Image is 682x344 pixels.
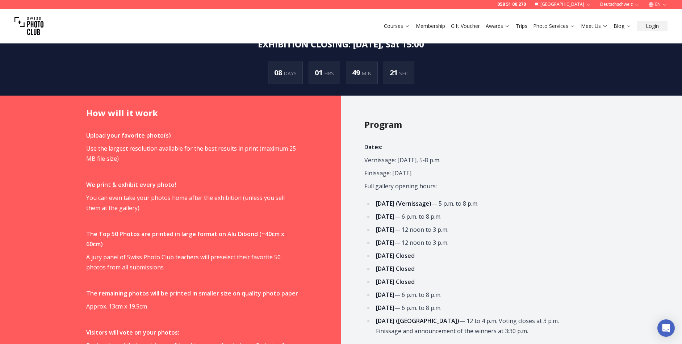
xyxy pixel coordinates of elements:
strong: [DATE] [376,304,394,312]
span: DAYS [284,70,297,77]
p: Use the largest resolution available for the best results in print (maximum 25 MB file size) [86,143,298,164]
strong: [DATE] [376,213,394,221]
strong: [DATE] Closed [376,278,415,286]
span: MIN [361,70,372,77]
strong: The remaining photos will be printed in smaller size on quality photo paper [86,289,298,297]
button: Trips [513,21,530,31]
button: Blog [611,21,634,31]
div: Open Intercom Messenger [657,319,675,337]
a: Trips [516,22,527,30]
li: — 6 p.m. to 8 p.m. [374,303,576,313]
strong: Visitors will vote on your photos: [86,328,179,336]
strong: [DATE] [376,226,394,234]
strong: Upload your favorite photo(s) [86,131,171,139]
a: Gift Voucher [451,22,480,30]
img: Swiss photo club [14,12,43,41]
li: — 12 noon to 3 p.m. [374,238,576,248]
li: — 12 to 4 p.m. Voting closes at 3 p.m. Finissage and announcement of the winners at 3:30 p.m. [374,316,576,336]
h2: EXHIBITION CLOSING : [DATE], Sat 15:00 [258,38,424,50]
li: — 12 noon to 3 p.m. [374,225,576,235]
strong: [DATE] [376,291,394,299]
span: 49 [352,68,361,77]
button: Membership [413,21,448,31]
a: Photo Services [533,22,575,30]
strong: [DATE] Closed [376,265,415,273]
strong: [DATE] Closed [376,252,415,260]
strong: [DATE] (Vernissage) [376,200,431,207]
strong: [DATE] [376,239,394,247]
button: Photo Services [530,21,578,31]
strong: We print & exhibit every photo! [86,181,176,189]
a: Courses [384,22,410,30]
span: 08 [274,68,284,77]
span: SEC [399,70,408,77]
button: Gift Voucher [448,21,483,31]
span: HRS [324,70,334,77]
button: Meet Us [578,21,611,31]
span: 01 [315,68,324,77]
a: Membership [416,22,445,30]
span: 21 [390,68,399,77]
button: Courses [381,21,413,31]
p: Approx. 13cm x 19.5cm [86,301,298,311]
p: You can even take your photos home after the exhibition (unless you sell them at the gallery). [86,193,298,213]
li: — 6 p.m. to 8 p.m. [374,290,576,300]
p: Finissage: [DATE] [364,168,576,178]
li: — 5 p.m. to 8 p.m. [374,198,576,209]
a: Blog [614,22,631,30]
p: Vernissage: [DATE], 5-8 p.m. [364,155,576,165]
h2: How will it work [86,107,318,119]
p: A jury panel of Swiss Photo Club teachers will preselect their favorite 50 photos from all submis... [86,252,298,272]
button: Awards [483,21,513,31]
strong: Dates: [364,143,382,151]
a: 058 51 00 270 [497,1,526,7]
strong: [DATE] ([GEOGRAPHIC_DATA]) [376,317,459,325]
strong: The Top 50 Photos are printed in large format on Alu Dibond (~40cm x 60cm) [86,230,284,248]
a: Meet Us [581,22,608,30]
p: Full gallery opening hours: [364,181,576,191]
li: — 6 p.m. to 8 p.m. [374,211,576,222]
h2: Program [364,119,596,130]
button: Login [637,21,668,31]
a: Awards [486,22,510,30]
